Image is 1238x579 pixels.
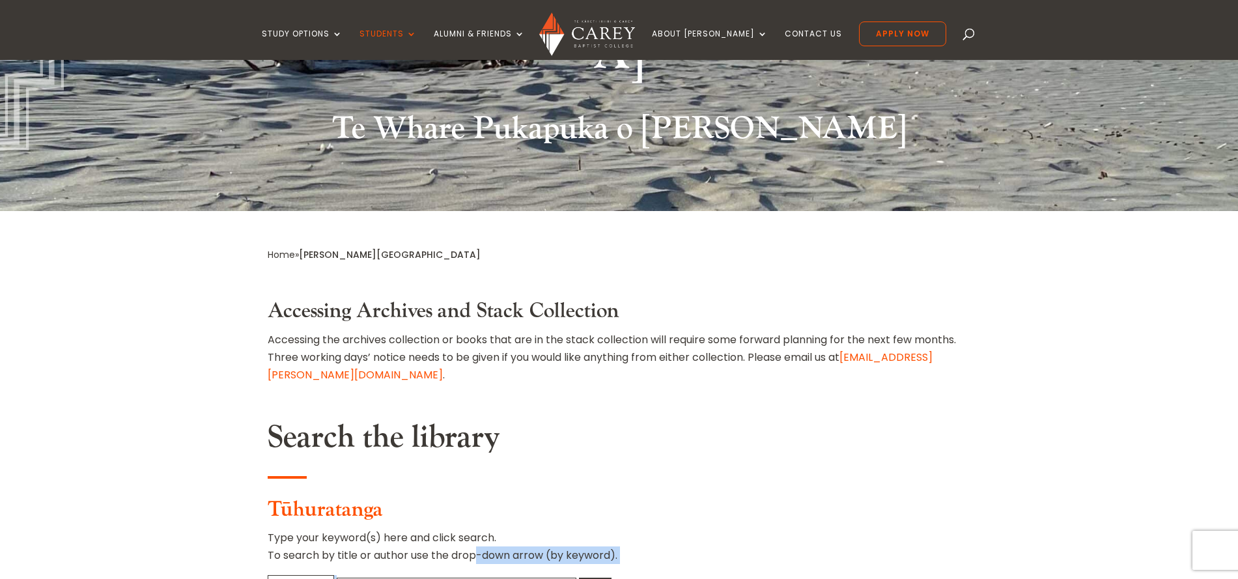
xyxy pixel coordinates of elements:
a: Apply Now [859,21,946,46]
a: Students [359,29,417,60]
h3: Tūhuratanga [268,498,971,529]
p: Accessing the archives collection or books that are in the stack collection will require some for... [268,331,971,384]
a: About [PERSON_NAME] [652,29,768,60]
p: Type your keyword(s) here and click search. To search by title or author use the drop-down arrow ... [268,529,971,574]
h3: Accessing Archives and Stack Collection [268,299,971,330]
a: Home [268,248,295,261]
a: Alumni & Friends [434,29,525,60]
h2: Te Whare Pukapuka o [PERSON_NAME] [268,110,971,154]
h2: Search the library [268,419,971,463]
span: [PERSON_NAME][GEOGRAPHIC_DATA] [299,248,481,261]
span: » [268,248,481,261]
a: Study Options [262,29,343,60]
a: Contact Us [785,29,842,60]
img: Carey Baptist College [539,12,635,56]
